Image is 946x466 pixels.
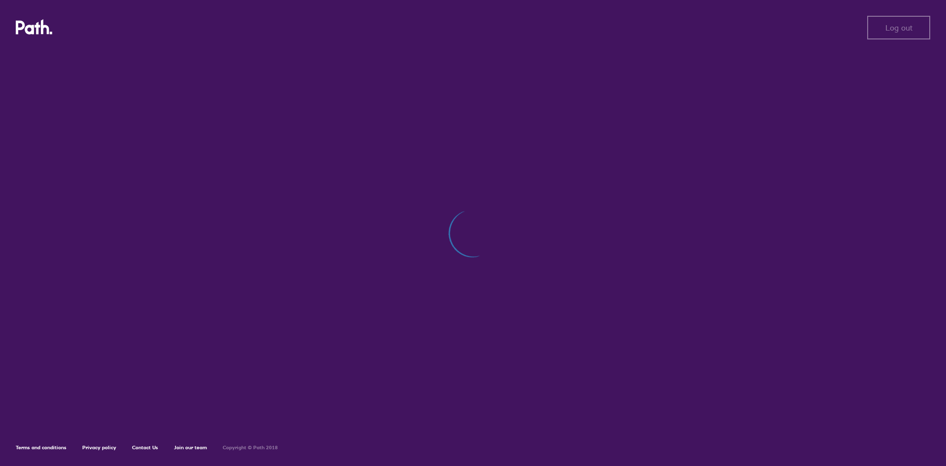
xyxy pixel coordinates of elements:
a: Privacy policy [82,444,116,451]
a: Join our team [174,444,207,451]
a: Terms and conditions [16,444,67,451]
button: Log out [867,16,930,39]
a: Contact Us [132,444,158,451]
h6: Copyright © Path 2018 [223,445,278,451]
span: Log out [885,23,912,32]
